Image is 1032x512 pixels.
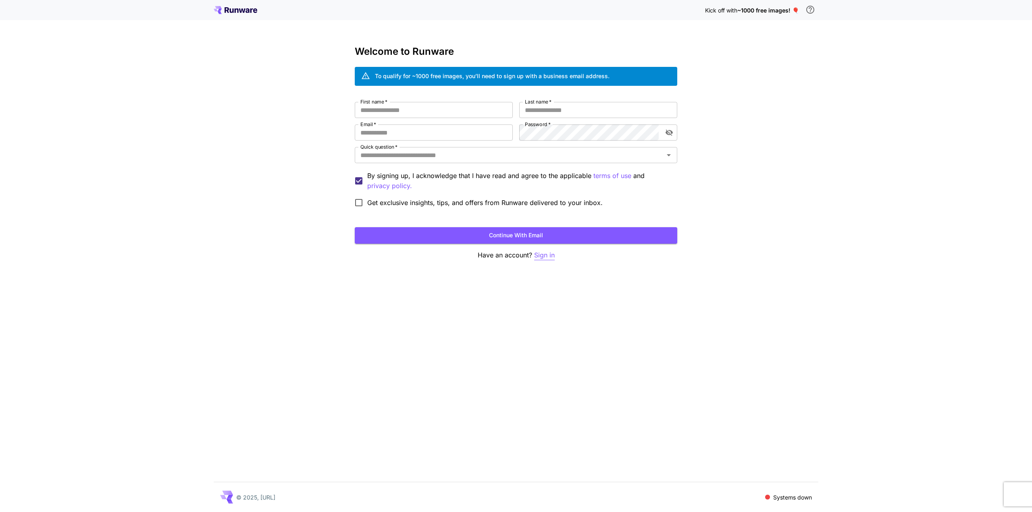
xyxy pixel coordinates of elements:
[534,250,555,260] button: Sign in
[360,98,387,105] label: First name
[802,2,818,18] button: In order to qualify for free credit, you need to sign up with a business email address and click ...
[663,149,674,161] button: Open
[236,493,275,502] p: © 2025, [URL]
[375,72,610,80] div: To qualify for ~1000 free images, you’ll need to sign up with a business email address.
[773,493,812,502] p: Systems down
[662,125,676,140] button: toggle password visibility
[360,143,397,150] label: Quick question
[705,7,737,14] span: Kick off with
[360,121,376,128] label: Email
[525,121,551,128] label: Password
[355,46,677,57] h3: Welcome to Runware
[525,98,551,105] label: Last name
[367,181,412,191] p: privacy policy.
[355,250,677,260] p: Have an account?
[737,7,799,14] span: ~1000 free images! 🎈
[593,171,631,181] p: terms of use
[367,181,412,191] button: By signing up, I acknowledge that I have read and agree to the applicable terms of use and
[367,171,671,191] p: By signing up, I acknowledge that I have read and agree to the applicable and
[367,198,603,207] span: Get exclusive insights, tips, and offers from Runware delivered to your inbox.
[593,171,631,181] button: By signing up, I acknowledge that I have read and agree to the applicable and privacy policy.
[355,227,677,244] button: Continue with email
